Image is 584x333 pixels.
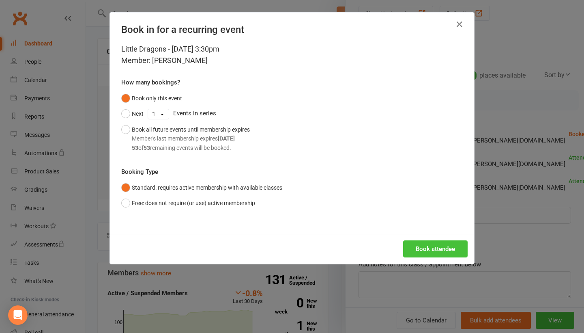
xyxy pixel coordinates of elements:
[121,43,463,66] div: Little Dragons - [DATE] 3:30pm Member: [PERSON_NAME]
[453,18,466,31] button: Close
[403,240,468,257] button: Book attendee
[121,24,463,35] h4: Book in for a recurring event
[132,143,250,152] div: of remaining events will be booked.
[144,145,150,151] strong: 53
[121,91,182,106] button: Book only this event
[8,305,28,325] div: Open Intercom Messenger
[121,78,180,87] label: How many bookings?
[121,180,282,195] button: Standard: requires active membership with available classes
[121,106,144,121] button: Next
[121,106,463,121] div: Events in series
[132,145,138,151] strong: 53
[218,135,235,142] strong: [DATE]
[121,195,255,211] button: Free: does not require (or use) active membership
[132,125,250,152] div: Book all future events until membership expires
[121,167,158,177] label: Booking Type
[121,122,250,156] button: Book all future events until membership expiresMember's last membership expires[DATE]53of53remain...
[132,134,250,143] div: Member's last membership expires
